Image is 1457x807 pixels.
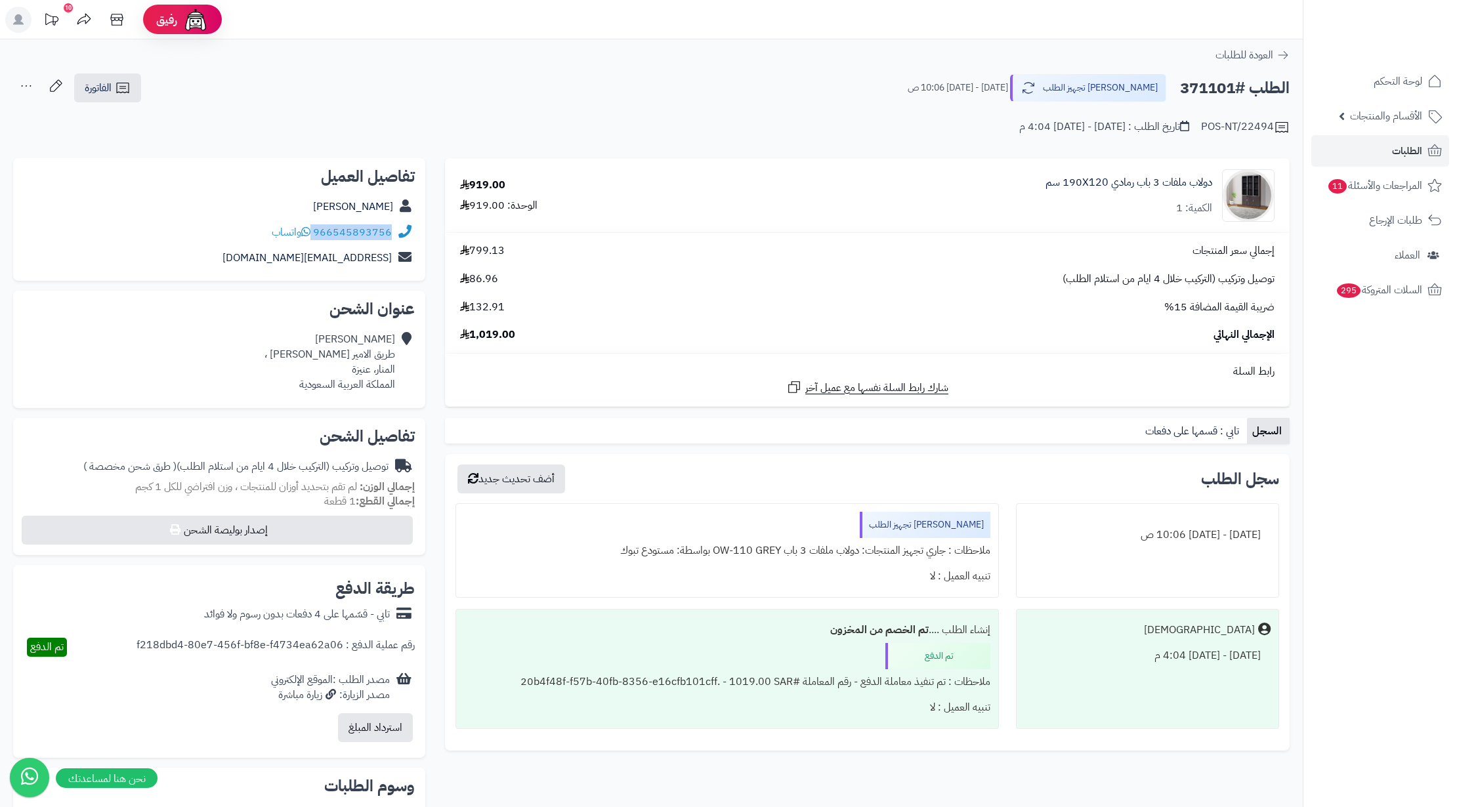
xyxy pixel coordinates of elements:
[464,617,990,643] div: إنشاء الطلب ....
[272,224,310,240] a: واتساب
[83,459,389,474] div: توصيل وتركيب (التركيب خلال 4 ايام من استلام الطلب)
[1368,33,1445,61] img: logo-2.png
[30,639,64,655] span: تم الدفع
[464,695,990,720] div: تنبيه العميل : لا
[1201,119,1290,135] div: POS-NT/22494
[1180,75,1290,102] h2: الطلب #371101
[464,564,990,589] div: تنبيه العميل : لا
[786,379,948,396] a: شارك رابط السلة نفسها مع عميل آخر
[1215,47,1273,63] span: العودة للطلبات
[22,516,413,545] button: إصدار بوليصة الشحن
[830,622,929,638] b: تم الخصم من المخزون
[460,178,505,193] div: 919.00
[137,638,415,657] div: رقم عملية الدفع : f218dbd4-80e7-456f-bf8e-f4734ea62a06
[264,332,395,392] div: [PERSON_NAME] طريق الامير [PERSON_NAME] ، المنار، عنيزة المملكة العربية السعودية
[1045,175,1212,190] a: دولاب ملفات 3 باب رمادي 190X120 سم
[356,493,415,509] strong: إجمالي القطع:
[1144,623,1255,638] div: [DEMOGRAPHIC_DATA]
[1337,283,1361,298] span: 295
[135,479,357,495] span: لم تقم بتحديد أوزان للمنتجات ، وزن افتراضي للكل 1 كجم
[860,512,990,538] div: [PERSON_NAME] تجهيز الطلب
[24,428,415,444] h2: تفاصيل الشحن
[1201,471,1279,487] h3: سجل الطلب
[1311,135,1449,167] a: الطلبات
[1019,119,1189,134] div: تاريخ الطلب : [DATE] - [DATE] 4:04 م
[335,581,415,596] h2: طريقة الدفع
[1392,142,1422,160] span: الطلبات
[324,493,415,509] small: 1 قطعة
[460,243,505,259] span: 799.13
[83,459,177,474] span: ( طرق شحن مخصصة )
[1223,169,1274,222] img: 1733835125-220626010007-90x90.jpg
[204,607,390,622] div: تابي - قسّمها على 4 دفعات بدون رسوم ولا فوائد
[805,381,948,396] span: شارك رابط السلة نفسها مع عميل آخر
[460,272,498,287] span: 86.96
[313,224,392,240] a: 966545893756
[450,364,1284,379] div: رابط السلة
[1311,66,1449,97] a: لوحة التحكم
[908,81,1008,94] small: [DATE] - [DATE] 10:06 ص
[1336,281,1422,299] span: السلات المتروكة
[313,199,393,215] a: [PERSON_NAME]
[1327,176,1422,195] span: المراجعات والأسئلة
[1063,272,1275,287] span: توصيل وتركيب (التركيب خلال 4 ايام من استلام الطلب)
[156,12,177,28] span: رفيق
[1311,239,1449,271] a: العملاء
[1311,205,1449,236] a: طلبات الإرجاع
[271,672,390,703] div: مصدر الطلب :الموقع الإلكتروني
[1164,300,1275,315] span: ضريبة القيمة المضافة 15%
[885,643,990,669] div: تم الدفع
[464,538,990,564] div: ملاحظات : جاري تجهيز المنتجات: دولاب ملفات 3 باب OW-110 GREY بواسطة: مستودع تبوك
[271,688,390,703] div: مصدر الزيارة: زيارة مباشرة
[1369,211,1422,230] span: طلبات الإرجاع
[460,300,505,315] span: 132.91
[338,713,413,742] button: استرداد المبلغ
[1328,179,1347,194] span: 11
[85,80,112,96] span: الفاتورة
[1350,107,1422,125] span: الأقسام والمنتجات
[74,73,141,102] a: الفاتورة
[1010,74,1166,102] button: [PERSON_NAME] تجهيز الطلب
[1215,47,1290,63] a: العودة للطلبات
[24,169,415,184] h2: تفاصيل العميل
[1395,246,1420,264] span: العملاء
[1024,522,1271,548] div: [DATE] - [DATE] 10:06 ص
[222,250,392,266] a: [EMAIL_ADDRESS][DOMAIN_NAME]
[1193,243,1275,259] span: إجمالي سعر المنتجات
[24,778,415,794] h2: وسوم الطلبات
[182,7,209,33] img: ai-face.png
[1311,170,1449,201] a: المراجعات والأسئلة11
[1247,418,1290,444] a: السجل
[1311,274,1449,306] a: السلات المتروكة295
[360,479,415,495] strong: إجمالي الوزن:
[64,3,73,12] div: 10
[460,198,538,213] div: الوحدة: 919.00
[457,465,565,493] button: أضف تحديث جديد
[1176,201,1212,216] div: الكمية: 1
[24,301,415,317] h2: عنوان الشحن
[1024,643,1271,669] div: [DATE] - [DATE] 4:04 م
[1140,418,1247,444] a: تابي : قسمها على دفعات
[1214,327,1275,342] span: الإجمالي النهائي
[464,669,990,695] div: ملاحظات : تم تنفيذ معاملة الدفع - رقم المعاملة #20b4f48f-f57b-40fb-8356-e16cfb101cff. - 1019.00 SAR
[1374,72,1422,91] span: لوحة التحكم
[35,7,68,36] a: تحديثات المنصة
[460,327,515,342] span: 1,019.00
